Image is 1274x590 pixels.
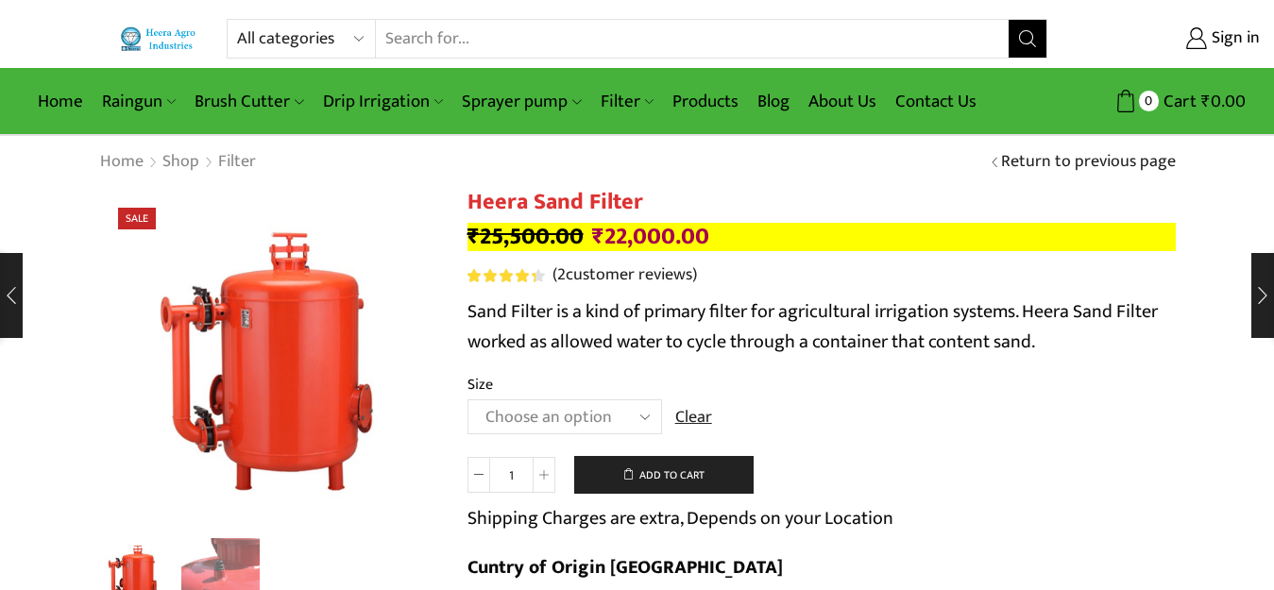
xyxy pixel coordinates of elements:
a: Sign in [1076,22,1260,56]
span: ₹ [467,217,480,256]
div: Rated 4.50 out of 5 [467,269,544,282]
span: Rated out of 5 based on customer ratings [467,269,536,282]
span: ₹ [1201,87,1211,116]
span: 2 [467,269,548,282]
b: Cuntry of Origin [GEOGRAPHIC_DATA] [467,551,783,583]
span: Sign in [1207,26,1260,51]
bdi: 25,500.00 [467,217,584,256]
a: Home [28,79,93,124]
nav: Breadcrumb [99,150,257,175]
p: Shipping Charges are extra, Depends on your Location [467,503,893,533]
bdi: 22,000.00 [592,217,709,256]
a: Sprayer pump [452,79,590,124]
img: Heera Sand Filter [99,189,439,529]
a: Filter [591,79,663,124]
a: Clear options [675,406,712,430]
input: Product quantity [490,457,533,493]
a: Home [99,150,144,175]
span: Cart [1159,89,1197,114]
span: 0 [1139,91,1159,110]
a: Contact Us [886,79,986,124]
div: 1 / 2 [99,189,439,529]
a: Drip Irrigation [314,79,452,124]
a: Shop [161,150,200,175]
button: Add to cart [574,456,754,494]
h1: Heera Sand Filter [467,189,1176,216]
a: Raingun [93,79,185,124]
a: Products [663,79,748,124]
bdi: 0.00 [1201,87,1246,116]
span: 2 [557,261,566,289]
a: About Us [799,79,886,124]
label: Size [467,374,493,396]
a: Blog [748,79,799,124]
a: Filter [217,150,257,175]
a: (2customer reviews) [552,263,697,288]
a: 0 Cart ₹0.00 [1066,84,1246,119]
input: Search for... [376,20,1009,58]
span: ₹ [592,217,604,256]
button: Search button [1009,20,1046,58]
p: Sand Filter is a kind of primary filter for agricultural irrigation systems. Heera Sand Filter wo... [467,296,1176,357]
a: Return to previous page [1001,150,1176,175]
a: Brush Cutter [185,79,313,124]
span: Sale [118,208,156,229]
